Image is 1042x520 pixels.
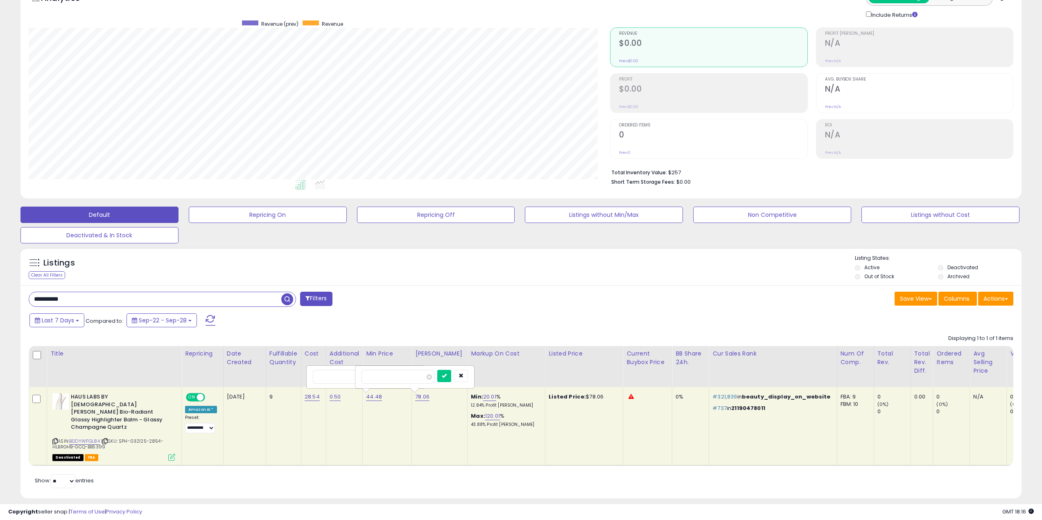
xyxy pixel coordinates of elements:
div: Repricing [185,349,220,358]
div: Preset: [185,415,217,433]
div: 0% [676,393,703,401]
b: Max: [471,412,485,420]
button: Actions [978,292,1013,306]
a: 44.48 [366,393,382,401]
small: Prev: N/A [825,59,841,63]
a: 20.01 [483,393,496,401]
a: 28.54 [305,393,320,401]
span: 21190478011 [731,404,765,412]
a: 120.01 [485,412,500,420]
h2: $0.00 [619,38,807,50]
h2: N/A [825,38,1013,50]
th: The percentage added to the cost of goods (COGS) that forms the calculator for Min & Max prices. [468,346,545,387]
div: 9 [269,393,295,401]
small: (0%) [877,401,889,407]
h2: $0.00 [619,84,807,95]
div: ASIN: [52,393,175,460]
button: Last 7 Days [29,313,84,327]
span: | SKU: SPH-032125-2854-HLBRGHB-GCQ-BB5399 [52,438,163,450]
a: B0DYWFGL84 [69,438,100,445]
b: Total Inventory Value: [611,169,667,176]
div: Cur Sales Rank [712,349,833,358]
span: ROI [825,123,1013,128]
div: Current Buybox Price [626,349,669,367]
div: % [471,393,539,408]
span: Last 7 Days [42,316,74,324]
span: Revenue (prev) [261,20,298,27]
button: Repricing Off [357,207,515,223]
h2: N/A [825,84,1013,95]
a: 0.50 [330,393,341,401]
div: FBA: 9 [841,393,868,401]
div: $78.06 [549,393,617,401]
small: Prev: $0.00 [619,59,638,63]
div: N/A [973,393,1000,401]
p: in [712,405,830,412]
div: Date Created [227,349,262,367]
span: Profit [PERSON_NAME] [825,32,1013,36]
small: Prev: N/A [825,150,841,155]
img: 41PZccC8zLL._SL40_.jpg [52,393,69,410]
button: Save View [895,292,937,306]
button: Listings without Min/Max [525,207,683,223]
span: Profit [619,77,807,82]
span: Ordered Items [619,123,807,128]
button: Listings without Cost [861,207,1019,223]
div: Total Rev. Diff. [914,349,930,375]
h5: Listings [43,257,75,269]
button: Columns [938,292,977,306]
span: Show: entries [35,477,94,484]
small: Prev: 0 [619,150,631,155]
button: Filters [300,292,332,306]
div: Total Rev. [877,349,907,367]
div: Displaying 1 to 1 of 1 items [948,335,1013,342]
a: Privacy Policy [106,508,142,515]
div: 0 [877,393,911,401]
button: Repricing On [189,207,347,223]
div: 0 [936,408,970,415]
small: (0%) [936,401,948,407]
b: Min: [471,393,483,401]
button: Sep-22 - Sep-28 [127,313,197,327]
div: Min Price [366,349,408,358]
div: Velocity [1010,349,1040,358]
button: Non Competitive [693,207,851,223]
li: $257 [611,167,1007,177]
span: OFF [204,394,217,401]
div: % [471,412,539,428]
small: (0%) [1010,401,1022,407]
button: Default [20,207,179,223]
a: 78.06 [415,393,429,401]
span: #321,839 [712,393,737,401]
span: FBA [85,454,99,461]
div: seller snap | | [8,508,142,516]
span: Sep-22 - Sep-28 [139,316,187,324]
button: Deactivated & In Stock [20,227,179,243]
small: Prev: $0.00 [619,104,638,109]
span: Columns [944,295,970,303]
strong: Copyright [8,508,38,515]
div: 0 [936,393,970,401]
p: 12.84% Profit [PERSON_NAME] [471,403,539,408]
span: Avg. Buybox Share [825,77,1013,82]
div: Markup on Cost [471,349,542,358]
b: HAUS LABS BY [DEMOGRAPHIC_DATA][PERSON_NAME] Bio-Radiant Glassy Highlighter Balm - Glassy Champag... [71,393,170,433]
div: Fulfillable Quantity [269,349,298,367]
h2: 0 [619,130,807,141]
span: #737 [712,404,727,412]
p: 43.88% Profit [PERSON_NAME] [471,422,539,428]
div: [DATE] [227,393,260,401]
span: Revenue [619,32,807,36]
a: Terms of Use [70,508,105,515]
div: FBM: 10 [841,401,868,408]
h2: N/A [825,130,1013,141]
div: Title [50,349,178,358]
div: Ordered Items [936,349,966,367]
div: Listed Price [549,349,619,358]
b: Short Term Storage Fees: [611,178,675,185]
label: Archived [947,273,970,280]
label: Active [864,264,879,271]
div: Clear All Filters [29,271,65,279]
span: All listings that are unavailable for purchase on Amazon for any reason other than out-of-stock [52,454,84,461]
span: Revenue [322,20,343,27]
